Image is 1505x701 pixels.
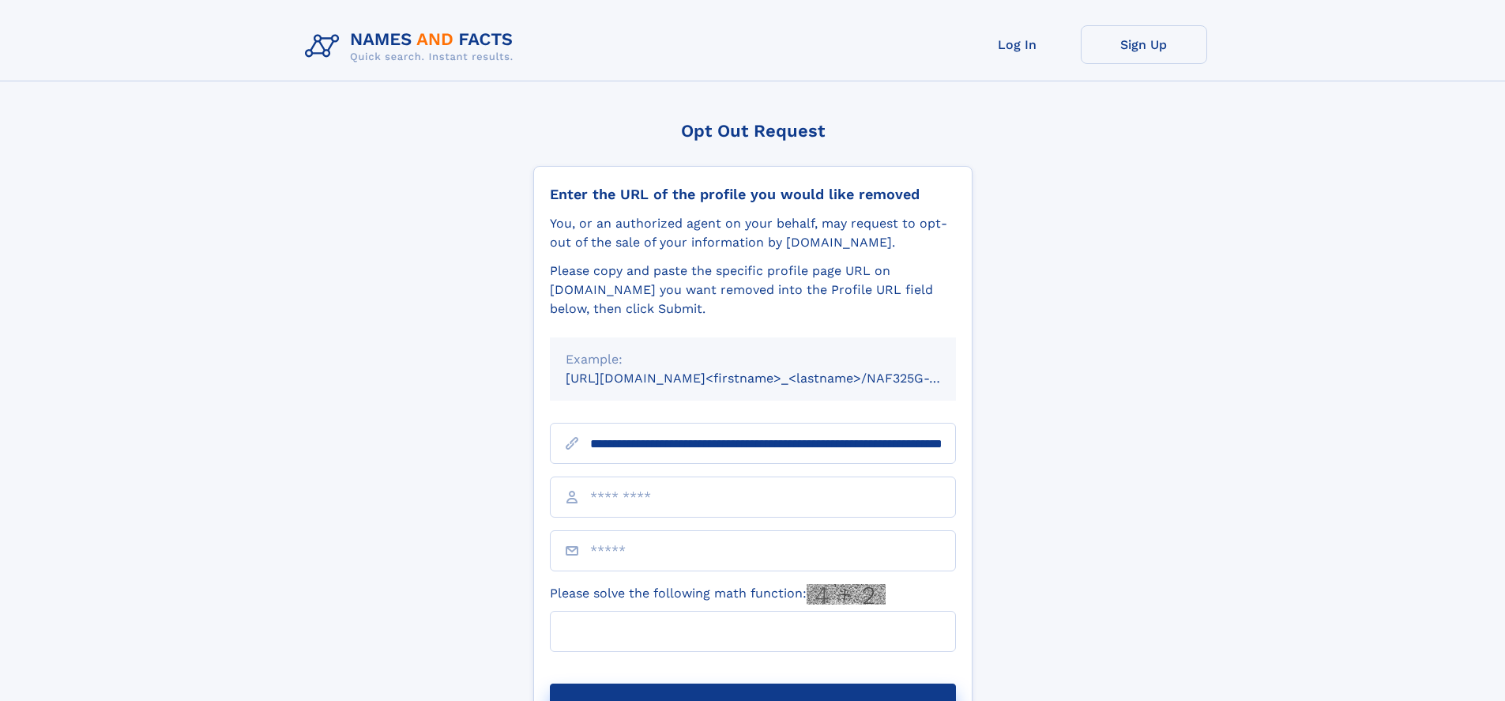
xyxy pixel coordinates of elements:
[550,262,956,318] div: Please copy and paste the specific profile page URL on [DOMAIN_NAME] you want removed into the Pr...
[566,350,940,369] div: Example:
[299,25,526,68] img: Logo Names and Facts
[533,121,973,141] div: Opt Out Request
[566,371,986,386] small: [URL][DOMAIN_NAME]<firstname>_<lastname>/NAF325G-xxxxxxxx
[954,25,1081,64] a: Log In
[550,584,886,605] label: Please solve the following math function:
[550,186,956,203] div: Enter the URL of the profile you would like removed
[1081,25,1207,64] a: Sign Up
[550,214,956,252] div: You, or an authorized agent on your behalf, may request to opt-out of the sale of your informatio...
